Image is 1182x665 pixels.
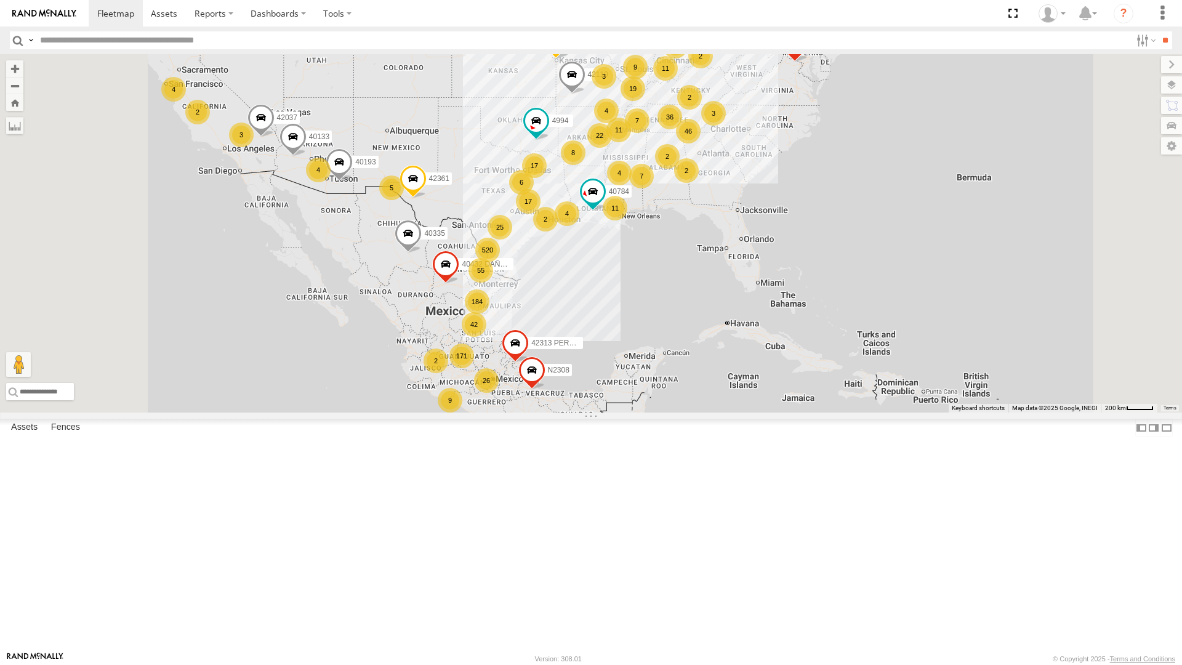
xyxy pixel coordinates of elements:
div: 2 [688,44,713,68]
span: 42361 [429,175,449,183]
button: Drag Pegman onto the map to open Street View [6,352,31,377]
div: 9 [623,55,648,79]
span: 42037 [277,113,297,122]
div: 4 [306,158,331,182]
label: Map Settings [1161,137,1182,155]
div: 4 [594,99,619,123]
span: 40784 [609,187,629,196]
div: 4 [555,201,579,226]
div: 17 [522,153,547,178]
div: 19 [621,76,645,101]
div: 11 [653,56,678,81]
i: ? [1114,4,1133,23]
label: Search Filter Options [1132,31,1158,49]
div: 17 [516,189,541,214]
span: 200 km [1105,405,1126,411]
label: Search Query [26,31,36,49]
div: 25 [488,215,512,240]
label: Assets [5,419,44,437]
div: © Copyright 2025 - [1053,655,1175,663]
div: Version: 308.01 [535,655,582,663]
div: 9 [438,388,462,413]
a: Visit our Website [7,653,63,665]
div: 2 [674,158,699,183]
div: 4 [161,77,186,102]
div: 171 [449,344,474,368]
div: 2 [655,144,680,169]
span: Map data ©2025 Google, INEGI [1012,405,1098,411]
div: 11 [603,196,627,220]
div: 7 [629,164,654,188]
label: Dock Summary Table to the Right [1148,419,1160,437]
button: Map Scale: 200 km per 41 pixels [1101,404,1157,413]
span: 40193 [355,158,376,166]
div: 26 [474,368,499,393]
span: 42119 [588,70,608,79]
a: Terms and Conditions [1110,655,1175,663]
span: 40432 DAÑADO [462,260,516,268]
label: Measure [6,117,23,134]
label: Hide Summary Table [1160,419,1173,437]
label: Fences [45,419,86,437]
div: 42 [462,312,486,337]
div: 36 [657,105,682,129]
div: 22 [587,123,612,148]
div: 46 [676,119,701,143]
div: 6 [509,170,534,195]
div: 3 [229,123,254,147]
a: Terms (opens in new tab) [1164,406,1176,411]
button: Zoom Home [6,94,23,111]
div: 4 [607,161,632,185]
div: 2 [185,100,210,124]
span: N2308 [548,366,569,374]
div: 8 [561,140,585,165]
div: 2 [424,349,448,373]
label: Dock Summary Table to the Left [1135,419,1148,437]
div: 2 [677,85,702,110]
span: 40335 [424,229,444,238]
div: 7 [625,108,649,133]
img: rand-logo.svg [12,9,76,18]
span: 4994 [552,116,569,125]
div: 520 [475,238,500,262]
span: 42313 PERDIDO [531,339,587,347]
div: 184 [465,289,489,314]
button: Keyboard shortcuts [952,404,1005,413]
span: 40133 [309,132,329,141]
button: Zoom in [6,60,23,77]
div: 11 [606,118,631,142]
div: 55 [468,258,493,283]
button: Zoom out [6,77,23,94]
div: 3 [701,101,726,126]
div: 5 [379,175,404,200]
div: 2 [533,207,558,232]
div: 3 [592,64,616,89]
div: Ryan Roxas [1034,4,1070,23]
